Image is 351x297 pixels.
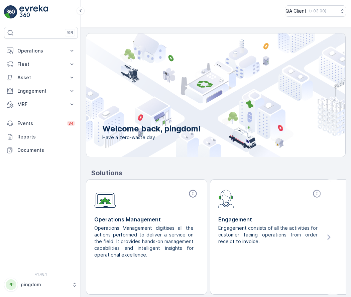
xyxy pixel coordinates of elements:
[17,147,75,154] p: Documents
[4,272,78,276] span: v 1.48.1
[17,101,65,108] p: MRF
[68,121,74,126] p: 34
[17,120,63,127] p: Events
[4,71,78,84] button: Asset
[21,281,69,288] p: pingdom
[4,58,78,71] button: Fleet
[17,74,65,81] p: Asset
[4,130,78,143] a: Reports
[17,61,65,68] p: Fleet
[4,5,17,19] img: logo
[6,279,16,290] div: PP
[56,33,345,157] img: city illustration
[17,47,65,54] p: Operations
[285,8,307,14] p: QA Client
[102,123,201,134] p: Welcome back, pingdom!
[4,44,78,58] button: Operations
[17,88,65,94] p: Engagement
[4,84,78,98] button: Engagement
[17,133,75,140] p: Reports
[102,134,201,141] span: Have a zero-waste day
[19,5,48,19] img: logo_light-DOdMpM7g.png
[309,8,326,14] p: ( +03:00 )
[218,225,318,245] p: Engagement consists of all the activities for customer facing operations from order receipt to in...
[94,215,199,223] p: Operations Management
[91,168,346,178] p: Solutions
[218,215,323,223] p: Engagement
[218,189,234,208] img: module-icon
[67,30,73,35] p: ⌘B
[94,189,116,208] img: module-icon
[4,117,78,130] a: Events34
[4,143,78,157] a: Documents
[285,5,346,17] button: QA Client(+03:00)
[4,278,78,292] button: PPpingdom
[94,225,194,258] p: Operations Management digitises all the actions performed to deliver a service on the field. It p...
[4,98,78,111] button: MRF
